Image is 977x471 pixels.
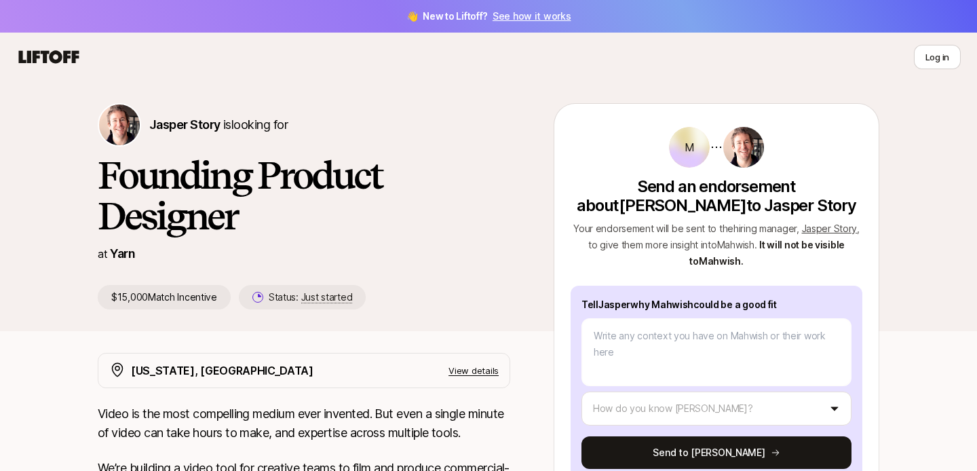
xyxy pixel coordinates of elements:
span: Just started [301,291,353,303]
span: Jasper Story [149,117,221,132]
p: Send an endorsement about [PERSON_NAME] to Jasper Story [571,177,862,215]
img: Jasper Story [723,127,764,168]
p: $15,000 Match Incentive [98,285,231,309]
a: Yarn [110,246,135,261]
span: 👋 New to Liftoff? [406,8,571,24]
p: Video is the most compelling medium ever invented. But even a single minute of video can take hou... [98,404,510,442]
img: Jasper Story [99,105,140,145]
a: See how it works [493,10,571,22]
p: at [98,245,107,263]
span: Jasper Story [802,223,858,234]
p: Tell Jasper why Mahwish could be a good fit [581,297,851,313]
p: View details [448,364,499,377]
button: Send to [PERSON_NAME] [581,436,851,469]
span: Your endorsement will be sent to the hiring manager , , to give them more insight into Mahwish . [573,223,860,250]
p: [US_STATE], [GEOGRAPHIC_DATA] [131,362,313,379]
button: Log in [914,45,961,69]
span: It will not be visible to Mahwish . [689,239,845,267]
p: Status: [269,289,352,305]
h1: Founding Product Designer [98,155,510,236]
p: M [685,139,695,155]
p: is looking for [149,115,288,134]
